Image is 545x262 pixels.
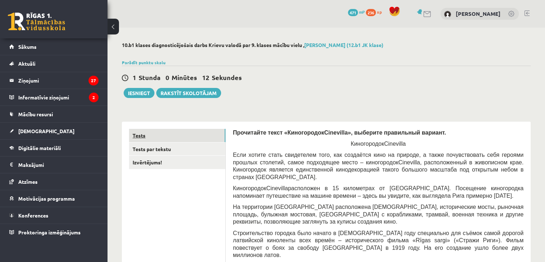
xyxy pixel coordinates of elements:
[18,128,75,134] span: [DEMOGRAPHIC_DATA]
[266,185,288,191] span: Cinevilla
[9,55,99,72] a: Aktuāli
[139,73,161,81] span: Stunda
[18,178,38,185] span: Atzīmes
[8,13,65,31] a: Rīgas 1. Tālmācības vidusskola
[444,11,451,18] img: Anna Gulbe
[129,156,225,169] a: Izvērtējums!
[18,212,48,219] span: Konferences
[129,142,225,156] a: Tests par tekstu
[202,73,209,81] span: 12
[172,73,197,81] span: Minūtes
[233,152,524,165] span: Если хотите стать свидетелем того, как создаётся кино на природе, а также почувствовать себя геро...
[9,156,99,173] a: Maksājumi
[359,9,365,15] span: mP
[124,88,154,98] button: Iesniegt
[348,9,358,16] span: 471
[212,73,242,81] span: Sekundes
[122,60,166,65] a: Parādīt punktu skalu
[18,60,35,67] span: Aktuāli
[304,42,383,48] a: [PERSON_NAME] (12.b1 JK klase)
[9,89,99,106] a: Informatīvie ziņojumi2
[233,159,524,180] span: , расположенный в живописном крае. Киногородок является единственной кинодекорацией такого большо...
[18,111,53,117] span: Mācību resursi
[18,229,81,235] span: Proktoringa izmēģinājums
[122,42,531,48] h2: 10.b1 klases diagnosticējošais darbs Krievu valodā par 9. klases mācību vielu ,
[233,204,524,225] span: На территории [GEOGRAPHIC_DATA] расположена [DEMOGRAPHIC_DATA], исторические мосты, рыночная площ...
[233,237,524,258] span: » («Стражи Риги»). Фильм повествует о боях за свободу [GEOGRAPHIC_DATA] в 1919 году. На его созда...
[9,72,99,89] a: Ziņojumi27
[351,141,384,147] span: Киногородок
[348,130,446,136] span: », выберите правильный вариант.
[416,237,420,243] span: R
[233,230,524,244] span: Строительство городка было начато в [DEMOGRAPHIC_DATA] году специально для съёмок самой дорогой л...
[421,237,431,243] span: gas
[9,190,99,207] a: Motivācijas programma
[18,156,99,173] legend: Maksājumi
[233,185,266,191] span: Киногородок
[9,123,99,139] a: [DEMOGRAPHIC_DATA]
[9,38,99,55] a: Sākums
[366,9,376,16] span: 236
[18,43,37,50] span: Sākums
[377,9,382,15] span: xp
[18,145,61,151] span: Digitālie materiāli
[18,72,99,89] legend: Ziņojumi
[420,237,421,243] span: ī
[324,130,348,136] span: Cinevilla
[9,140,99,156] a: Digitālie materiāli
[89,93,99,102] i: 2
[456,10,501,17] a: [PERSON_NAME]
[9,224,99,240] a: Proktoringa izmēģinājums
[233,185,524,199] span: расположен в 15 километрах от [GEOGRAPHIC_DATA]. Посещение киногородка напоминает путешествие на ...
[9,173,99,190] a: Atzīmes
[133,73,136,81] span: 1
[9,106,99,122] a: Mācību resursi
[348,9,365,15] a: 471 mP
[233,130,324,136] span: Прочитайте текст «Киногородок
[9,207,99,224] a: Konferences
[18,195,75,202] span: Motivācijas programma
[129,129,225,142] a: Tests
[18,89,99,106] legend: Informatīvie ziņojumi
[156,88,221,98] a: Rakstīt skolotājam
[398,159,420,165] span: Cinevilla
[434,237,447,243] span: sargi
[89,76,99,85] i: 27
[166,73,169,81] span: 0
[384,141,406,147] span: Cinevilla
[366,9,385,15] a: 236 xp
